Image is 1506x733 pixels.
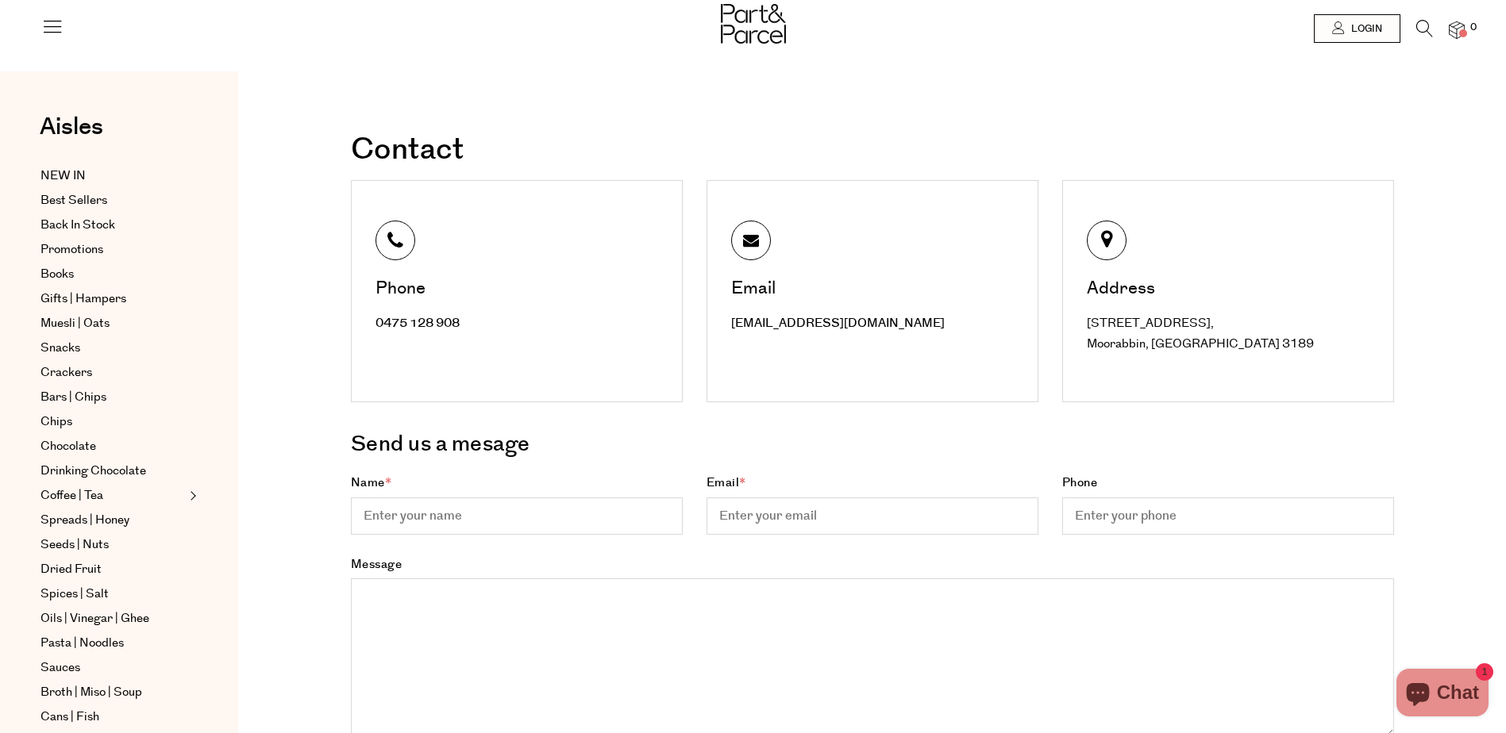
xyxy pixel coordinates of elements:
img: Part&Parcel [721,4,786,44]
a: Sauces [40,658,185,677]
a: Seeds | Nuts [40,535,185,555]
span: Gifts | Hampers [40,290,126,309]
span: Cans | Fish [40,708,99,727]
a: Bars | Chips [40,388,185,407]
a: Dried Fruit [40,560,185,579]
span: Back In Stock [40,216,115,235]
a: Muesli | Oats [40,314,185,333]
a: [EMAIL_ADDRESS][DOMAIN_NAME] [731,315,945,332]
input: Name* [351,497,683,535]
a: 0475 128 908 [376,315,460,332]
a: Best Sellers [40,191,185,210]
span: Best Sellers [40,191,107,210]
input: Phone [1062,497,1394,535]
a: Crackers [40,363,185,382]
span: Seeds | Nuts [40,535,109,555]
span: Pasta | Noodles [40,634,124,653]
span: Snacks [40,339,80,358]
span: Sauces [40,658,80,677]
a: Chocolate [40,437,185,456]
a: Drinking Chocolate [40,462,185,481]
span: Spreads | Honey [40,511,129,530]
div: Email [731,280,1018,297]
span: Broth | Miso | Soup [40,683,142,702]
span: NEW IN [40,167,86,186]
label: Phone [1062,474,1394,535]
div: Address [1087,280,1373,297]
a: Snacks [40,339,185,358]
span: Login [1347,22,1382,36]
a: 0 [1449,21,1465,38]
span: 0 [1466,21,1481,35]
h3: Send us a mesage [351,426,1394,462]
span: Spices | Salt [40,585,109,604]
a: Login [1314,14,1400,43]
a: Spices | Salt [40,585,185,604]
a: Chips [40,413,185,432]
a: Cans | Fish [40,708,185,727]
a: Pasta | Noodles [40,634,185,653]
h1: Contact [351,135,1394,165]
button: Expand/Collapse Coffee | Tea [186,486,197,505]
label: Name [351,474,683,535]
span: Muesli | Oats [40,314,110,333]
div: Phone [376,280,662,297]
span: Coffee | Tea [40,486,103,505]
a: Coffee | Tea [40,486,185,505]
span: Oils | Vinegar | Ghee [40,609,149,628]
a: Aisles [40,115,103,155]
a: Broth | Miso | Soup [40,683,185,702]
span: Chips [40,413,72,432]
inbox-online-store-chat: Shopify online store chat [1392,669,1493,720]
div: [STREET_ADDRESS], Moorabbin, [GEOGRAPHIC_DATA] 3189 [1087,313,1373,354]
span: Dried Fruit [40,560,102,579]
span: Promotions [40,240,103,259]
input: Email* [707,497,1038,535]
span: Drinking Chocolate [40,462,146,481]
a: NEW IN [40,167,185,186]
a: Oils | Vinegar | Ghee [40,609,185,628]
a: Promotions [40,240,185,259]
label: Email [707,474,1038,535]
span: Crackers [40,363,92,382]
span: Aisles [40,109,103,144]
a: Gifts | Hampers [40,290,185,309]
a: Spreads | Honey [40,511,185,530]
a: Back In Stock [40,216,185,235]
span: Books [40,265,74,284]
span: Bars | Chips [40,388,106,407]
a: Books [40,265,185,284]
span: Chocolate [40,437,96,456]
